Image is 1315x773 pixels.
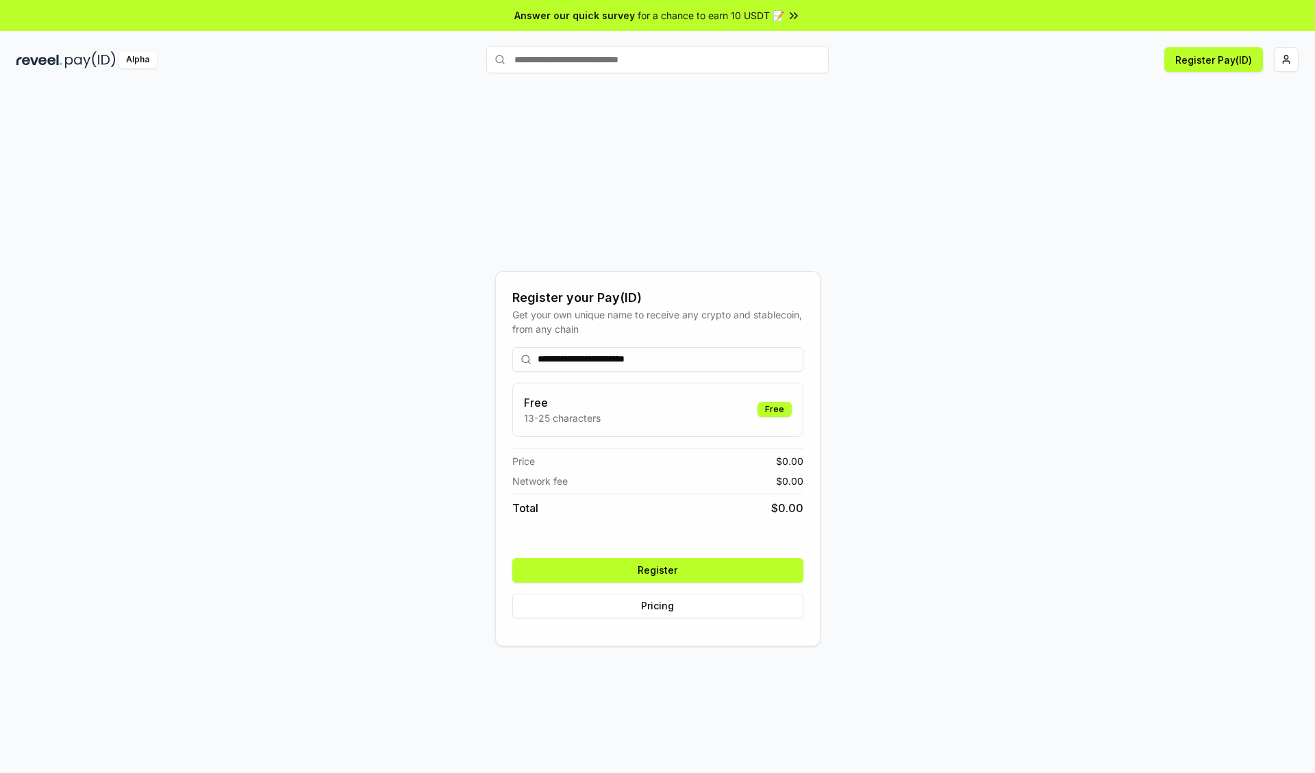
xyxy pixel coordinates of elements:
[512,307,803,336] div: Get your own unique name to receive any crypto and stablecoin, from any chain
[1164,47,1263,72] button: Register Pay(ID)
[512,558,803,583] button: Register
[512,594,803,618] button: Pricing
[16,51,62,68] img: reveel_dark
[118,51,157,68] div: Alpha
[512,500,538,516] span: Total
[512,454,535,468] span: Price
[638,8,784,23] span: for a chance to earn 10 USDT 📝
[524,394,601,411] h3: Free
[512,288,803,307] div: Register your Pay(ID)
[514,8,635,23] span: Answer our quick survey
[771,500,803,516] span: $ 0.00
[776,474,803,488] span: $ 0.00
[65,51,116,68] img: pay_id
[776,454,803,468] span: $ 0.00
[512,474,568,488] span: Network fee
[757,402,792,417] div: Free
[524,411,601,425] p: 13-25 characters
